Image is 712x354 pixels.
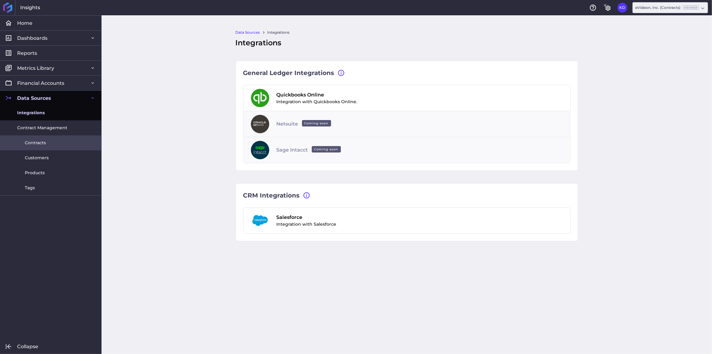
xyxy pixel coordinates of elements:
[277,91,357,99] span: Quickbooks Online
[236,30,260,35] a: Data Sources
[25,170,45,176] span: Products
[17,125,67,131] span: Contract Management
[17,343,38,350] span: Collapse
[588,3,598,13] button: Help
[17,20,32,26] span: Home
[635,5,699,10] div: eVideon, Inc. (Contracts)
[17,95,51,101] span: Data Sources
[236,37,578,48] div: Integrations
[302,120,331,126] ins: Coming soon
[277,91,357,105] div: Integration with Quickbooks Online.
[25,155,49,161] span: Customers
[617,3,627,13] button: User Menu
[17,80,64,86] span: Financial Accounts
[243,68,571,77] div: General Ledger Integrations
[603,3,613,13] button: General Settings
[17,50,37,56] span: Reports
[312,146,341,153] ins: Coming soon
[683,6,699,9] ins: Member
[632,2,708,13] div: Dropdown select
[25,185,35,191] span: Tags
[277,146,343,154] span: Sage Intacct
[17,35,47,41] span: Dashboards
[267,30,290,35] a: Integrations
[277,120,334,128] span: Netsuite
[25,140,46,146] span: Contracts
[277,214,337,228] div: Integration with Salesforce
[17,65,54,71] span: Metrics Library
[17,110,45,116] span: Integrations
[277,214,337,221] span: Salesforce
[243,191,571,200] div: CRM Integrations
